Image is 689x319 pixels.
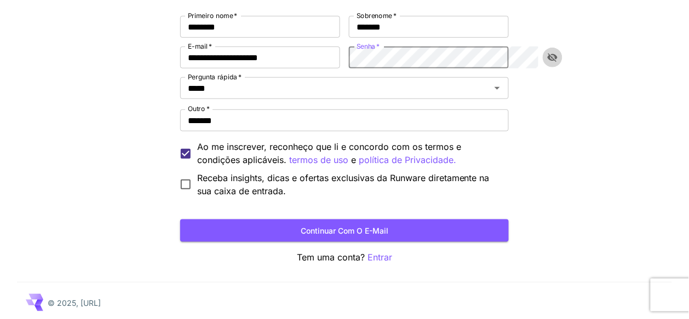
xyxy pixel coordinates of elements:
font: e [351,154,356,165]
button: Entrar [368,251,392,264]
button: Ao me inscrever, reconheço que li e concordo com os termos e condições aplicáveis. e política de ... [289,153,348,167]
font: Continuar com o e-mail [301,226,388,235]
font: © 2025, [URL] [48,298,101,308]
font: Senha [357,42,376,50]
font: Ao me inscrever, reconheço que li e concordo com os termos e condições aplicáveis. [197,141,461,165]
font: política de Privacidade. [359,154,456,165]
font: Primeiro nome [188,11,233,20]
font: Pergunta rápida [188,73,237,81]
button: alternar visibilidade da senha [543,48,562,67]
font: Outro [188,105,205,113]
font: termos de uso [289,154,348,165]
font: Sobrenome [357,11,392,20]
font: Entrar [368,252,392,263]
font: Tem uma conta? [297,252,365,263]
button: Ao me inscrever, reconheço que li e concordo com os termos e condições aplicáveis. termos de uso e [359,153,456,167]
font: Receba insights, dicas e ofertas exclusivas da Runware diretamente na sua caixa de entrada. [197,172,490,196]
font: E-mail [188,42,208,50]
button: Abrir [490,80,505,96]
button: Continuar com o e-mail [180,219,509,242]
